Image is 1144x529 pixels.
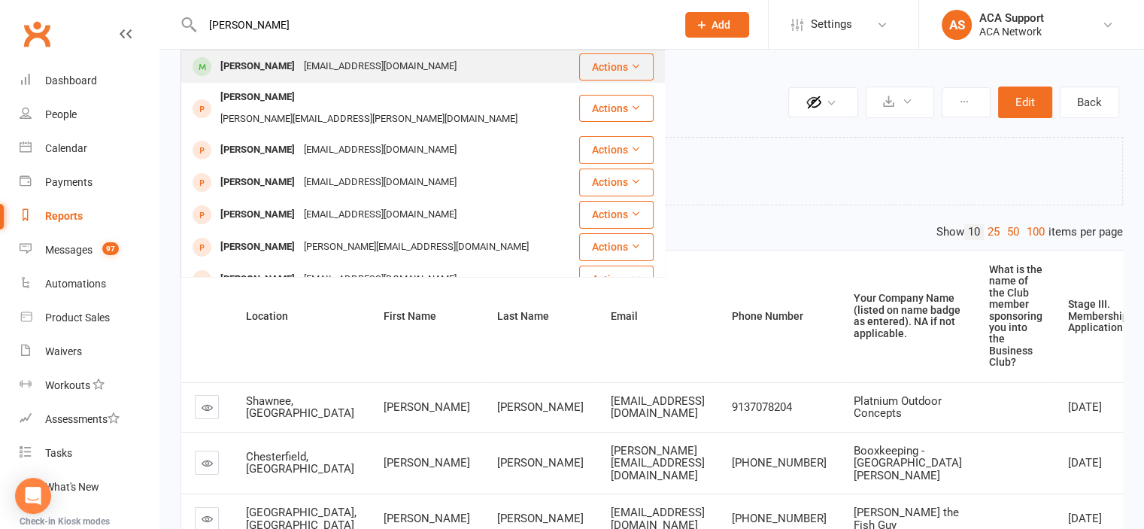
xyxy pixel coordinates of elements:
a: People [20,98,159,132]
div: [PERSON_NAME] [216,56,299,78]
span: Settings [811,8,852,41]
a: 10 [964,224,984,240]
a: Assessments [20,403,159,436]
div: Email [611,311,706,322]
div: Dashboard [45,74,97,87]
div: Calendar [45,142,87,154]
a: Back [1060,87,1119,118]
a: What's New [20,470,159,504]
a: Dashboard [20,64,159,98]
input: Search... [198,14,666,35]
button: Actions [579,169,654,196]
span: [PERSON_NAME][EMAIL_ADDRESS][DOMAIN_NAME] [611,444,705,482]
div: [EMAIL_ADDRESS][DOMAIN_NAME] [299,139,461,161]
a: Messages 97 [20,233,159,267]
div: [PERSON_NAME] [216,236,299,258]
div: What's New [45,481,99,493]
div: [PERSON_NAME][EMAIL_ADDRESS][DOMAIN_NAME] [299,236,533,258]
span: [PERSON_NAME] [497,512,584,525]
span: Booxkeeping -[GEOGRAPHIC_DATA][PERSON_NAME] [854,444,962,482]
div: Phone Number [732,311,828,322]
button: Actions [579,136,654,163]
a: Payments [20,166,159,199]
a: 25 [984,224,1003,240]
div: Payments [45,176,93,188]
div: [EMAIL_ADDRESS][DOMAIN_NAME] [299,204,461,226]
a: Clubworx [18,15,56,53]
span: [PERSON_NAME] [384,400,470,414]
div: Open Intercom Messenger [15,478,51,514]
button: Actions [579,233,654,260]
div: Automations [45,278,106,290]
span: Platnium Outdoor Concepts [854,394,942,421]
a: 50 [1003,224,1023,240]
div: AS [942,10,972,40]
span: [DATE] [1068,456,1102,470]
div: Last Name [497,311,585,322]
a: Calendar [20,132,159,166]
span: Chesterfield, [GEOGRAPHIC_DATA] [246,450,354,476]
div: Show items per page [936,224,1123,240]
div: [EMAIL_ADDRESS][DOMAIN_NAME] [299,56,461,78]
span: 9137078204 [732,400,792,414]
a: Workouts [20,369,159,403]
div: First Name [384,311,472,322]
span: [PERSON_NAME] [497,456,584,470]
span: [PERSON_NAME] [384,512,470,525]
span: [DATE] [1068,512,1102,525]
button: Actions [579,201,654,228]
div: ACA Network [979,25,1044,38]
div: People [45,108,77,120]
div: Your Company Name (listed on name badge as entered). NA if not applicable. [854,293,963,339]
span: [PERSON_NAME] [384,456,470,470]
button: Actions [579,53,654,81]
a: 100 [1023,224,1048,240]
div: Workouts [45,379,90,391]
span: [PERSON_NAME] [497,400,584,414]
div: [PERSON_NAME] [216,172,299,193]
span: Shawnee, [GEOGRAPHIC_DATA] [246,394,354,421]
div: [PERSON_NAME] [216,269,299,290]
a: Waivers [20,335,159,369]
span: 97 [102,242,119,255]
a: Reports [20,199,159,233]
div: Reports [45,210,83,222]
div: [PERSON_NAME] [216,204,299,226]
div: ACA Support [979,11,1044,25]
div: Stage III. Membership Application [1068,299,1128,333]
div: What is the name of the Club member sponsoring you into the Business Club? [989,264,1042,369]
div: [EMAIL_ADDRESS][DOMAIN_NAME] [299,269,461,290]
a: Automations [20,267,159,301]
button: Add [685,12,749,38]
span: [PHONE_NUMBER] [732,456,827,470]
span: Add [712,19,730,31]
div: [PERSON_NAME] [216,87,299,108]
div: [EMAIL_ADDRESS][DOMAIN_NAME] [299,172,461,193]
div: [PERSON_NAME] [216,139,299,161]
div: Location [246,311,358,322]
span: [DATE] [1068,400,1102,414]
span: [EMAIL_ADDRESS][DOMAIN_NAME] [611,394,705,421]
div: [PERSON_NAME][EMAIL_ADDRESS][PERSON_NAME][DOMAIN_NAME] [216,108,522,130]
a: Tasks [20,436,159,470]
div: Product Sales [45,312,110,324]
div: Messages [45,244,93,256]
span: [PHONE_NUMBER] [732,512,827,525]
button: Actions [579,95,654,122]
div: Assessments [45,413,120,425]
button: Actions [579,266,654,293]
div: Waivers [45,345,82,357]
button: Edit [998,87,1052,118]
a: Product Sales [20,301,159,335]
div: Tasks [45,447,72,459]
